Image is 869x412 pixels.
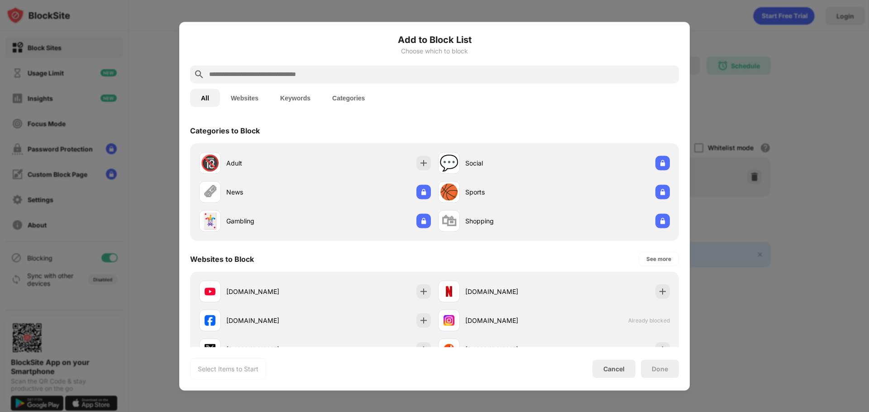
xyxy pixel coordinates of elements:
button: All [190,89,220,107]
div: 🛍 [441,212,457,230]
img: favicons [444,344,454,355]
div: [DOMAIN_NAME] [465,287,554,296]
div: Done [652,365,668,372]
img: favicons [205,315,215,326]
div: Social [465,158,554,168]
div: Sports [465,187,554,197]
img: favicons [444,315,454,326]
div: [DOMAIN_NAME] [226,345,315,354]
div: News [226,187,315,197]
div: See more [646,254,671,263]
span: Already blocked [628,317,670,324]
img: search.svg [194,69,205,80]
div: [DOMAIN_NAME] [465,345,554,354]
img: favicons [444,286,454,297]
div: Shopping [465,216,554,226]
div: Categories to Block [190,126,260,135]
div: Cancel [603,365,625,373]
div: Select Items to Start [198,364,258,373]
h6: Add to Block List [190,33,679,46]
div: Websites to Block [190,254,254,263]
button: Websites [220,89,269,107]
div: 💬 [439,154,458,172]
button: Keywords [269,89,321,107]
div: [DOMAIN_NAME] [465,316,554,325]
div: Gambling [226,216,315,226]
div: Choose which to block [190,47,679,54]
div: 🏀 [439,183,458,201]
div: 🃏 [201,212,220,230]
div: [DOMAIN_NAME] [226,316,315,325]
button: Categories [321,89,376,107]
img: favicons [205,344,215,355]
div: 🗞 [202,183,218,201]
img: favicons [205,286,215,297]
div: 🔞 [201,154,220,172]
div: Adult [226,158,315,168]
div: [DOMAIN_NAME] [226,287,315,296]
